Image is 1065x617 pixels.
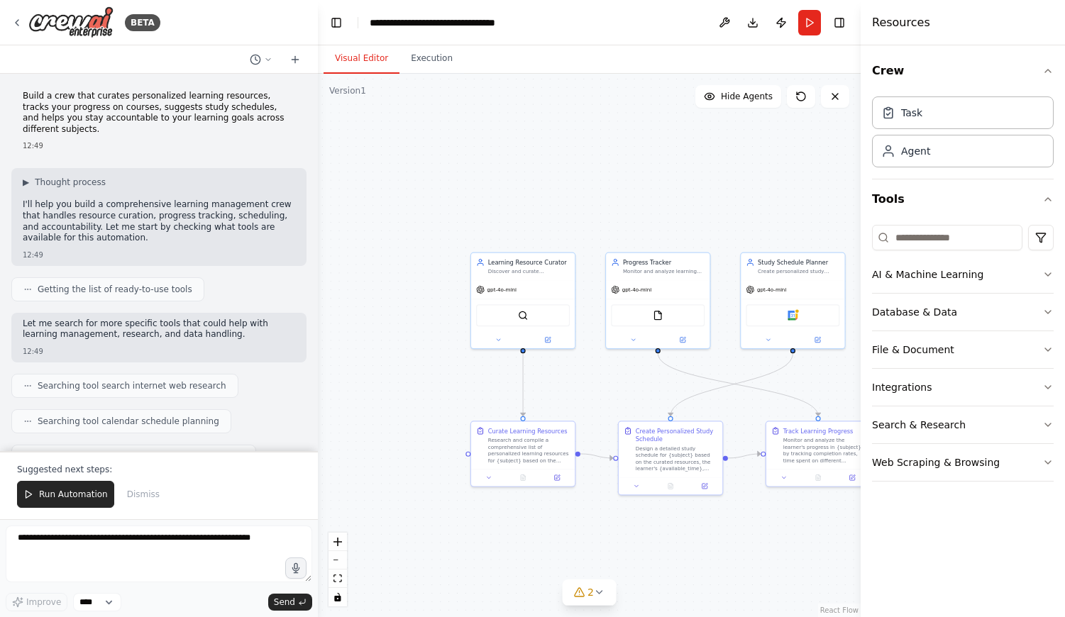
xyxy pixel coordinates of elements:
[329,588,347,606] button: toggle interactivity
[524,335,571,345] button: Open in side panel
[623,268,705,275] div: Monitor and analyze learning progress across {subject} courses and materials. Track completion ra...
[519,353,527,416] g: Edge from e97138ba-79ff-4be1-ba47-58cec7edcab5 to be600d5e-5472-4e5f-92e2-6675dbaf2564
[23,91,295,135] p: Build a crew that curates personalized learning resources, tracks your progress on courses, sugge...
[329,533,347,551] button: zoom in
[605,252,711,350] div: Progress TrackerMonitor and analyze learning progress across {subject} courses and materials. Tra...
[329,85,366,96] div: Version 1
[758,268,839,275] div: Create personalized study schedules for {subject} based on {available_time}, {learning_goals}, an...
[120,481,167,508] button: Dismiss
[618,421,724,495] div: Create Personalized Study ScheduleDesign a detailed study schedule for {subject} based on the cur...
[487,287,517,294] span: gpt-4o-mini
[872,406,1054,443] button: Search & Research
[872,380,932,394] div: Integrations
[488,258,570,267] div: Learning Resource Curator
[35,177,106,188] span: Thought process
[901,106,922,120] div: Task
[580,450,613,462] g: Edge from be600d5e-5472-4e5f-92e2-6675dbaf2564 to 14dd1527-daaa-4cfc-9a8d-c0adcc8a29f8
[488,427,568,435] div: Curate Learning Resources
[23,250,295,260] div: 12:49
[326,13,346,33] button: Hide left sidebar
[872,418,966,432] div: Search & Research
[39,489,108,500] span: Run Automation
[244,51,278,68] button: Switch to previous chat
[125,14,160,31] div: BETA
[370,16,495,30] nav: breadcrumb
[284,51,307,68] button: Start a new chat
[658,335,706,345] button: Open in side panel
[788,311,798,321] img: Google Calendar
[17,464,301,475] p: Suggested next steps:
[23,318,295,340] p: Let me search for more specific tools that could help with learning management, research, and dat...
[26,596,61,608] span: Improve
[470,421,576,487] div: Curate Learning ResourcesResearch and compile a comprehensive list of personalized learning resou...
[518,311,528,321] img: SerperDevTool
[872,369,1054,406] button: Integrations
[653,353,822,416] g: Edge from cbf87042-beba-4059-ad39-c8d0613dcc50 to 98c99094-2ef3-4e90-aa67-ba65648bcd6b
[695,85,781,108] button: Hide Agents
[872,219,1054,493] div: Tools
[872,444,1054,481] button: Web Scraping & Browsing
[872,331,1054,368] button: File & Document
[758,258,839,267] div: Study Schedule Planner
[543,472,572,482] button: Open in side panel
[740,252,846,350] div: Study Schedule PlannerCreate personalized study schedules for {subject} based on {available_time}...
[329,551,347,569] button: zoom out
[329,533,347,606] div: React Flow controls
[636,427,717,444] div: Create Personalized Study Schedule
[872,267,983,282] div: AI & Machine Learning
[820,606,859,614] a: React Flow attribution
[872,179,1054,219] button: Tools
[901,144,930,158] div: Agent
[766,421,871,487] div: Track Learning ProgressMonitor and analyze the learner's progress in {subject} by tracking comple...
[38,416,219,427] span: Searching tool calendar schedule planning
[622,287,651,294] span: gpt-4o-mini
[470,252,576,350] div: Learning Resource CuratorDiscover and curate personalized learning resources for {subject} based ...
[285,557,307,579] button: Click to speak your automation idea
[872,343,954,357] div: File & Document
[872,256,1054,293] button: AI & Machine Learning
[794,335,841,345] button: Open in side panel
[721,91,773,102] span: Hide Agents
[829,13,849,33] button: Hide right sidebar
[23,177,29,188] span: ▶
[274,596,295,608] span: Send
[728,450,761,462] g: Edge from 14dd1527-daaa-4cfc-9a8d-c0adcc8a29f8 to 98c99094-2ef3-4e90-aa67-ba65648bcd6b
[757,287,786,294] span: gpt-4o-mini
[38,284,192,295] span: Getting the list of ready-to-use tools
[838,472,867,482] button: Open in side panel
[872,455,1000,469] div: Web Scraping & Browsing
[6,593,67,611] button: Improve
[488,268,570,275] div: Discover and curate personalized learning resources for {subject} based on {learning_level} and {...
[690,481,719,491] button: Open in side panel
[783,437,865,464] div: Monitor and analyze the learner's progress in {subject} by tracking completion rates, time spent ...
[399,44,464,74] button: Execution
[505,472,541,482] button: No output available
[329,569,347,588] button: fit view
[562,579,617,606] button: 2
[636,445,717,472] div: Design a detailed study schedule for {subject} based on the curated resources, the learner's {ava...
[872,51,1054,91] button: Crew
[872,305,957,319] div: Database & Data
[23,346,295,357] div: 12:49
[38,380,226,391] span: Searching tool search internet web research
[23,199,295,243] p: I'll help you build a comprehensive learning management crew that handles resource curation, prog...
[488,437,570,464] div: Research and compile a comprehensive list of personalized learning resources for {subject} based ...
[587,585,594,599] span: 2
[23,177,106,188] button: ▶Thought process
[653,311,663,321] img: FileReadTool
[800,472,836,482] button: No output available
[127,489,160,500] span: Dismiss
[872,294,1054,330] button: Database & Data
[23,140,295,151] div: 12:49
[783,427,854,435] div: Track Learning Progress
[268,594,312,611] button: Send
[872,91,1054,179] div: Crew
[872,14,930,31] h4: Resources
[666,353,797,416] g: Edge from 0e976a87-7d92-4fdc-ba38-1b15621376cd to 14dd1527-daaa-4cfc-9a8d-c0adcc8a29f8
[324,44,399,74] button: Visual Editor
[653,481,688,491] button: No output available
[17,481,114,508] button: Run Automation
[28,6,114,38] img: Logo
[623,258,705,267] div: Progress Tracker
